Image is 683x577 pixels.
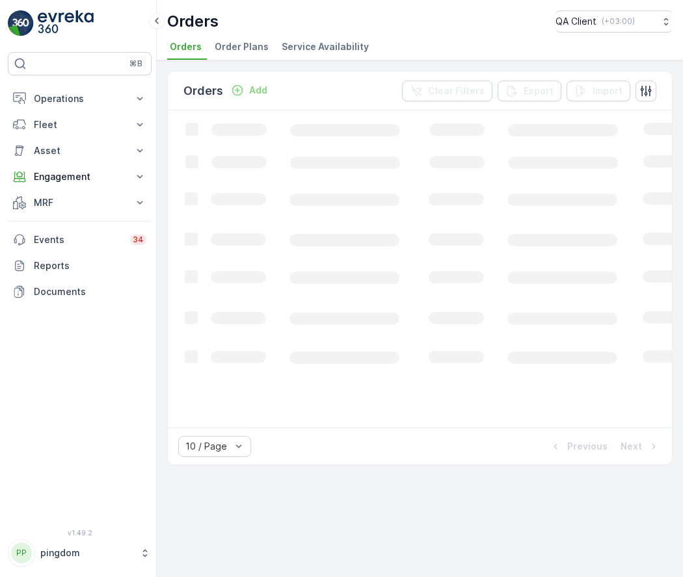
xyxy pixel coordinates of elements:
[556,15,596,28] p: QA Client
[402,81,492,101] button: Clear Filters
[8,10,34,36] img: logo
[621,440,642,453] p: Next
[593,84,623,97] p: Import
[34,285,146,298] p: Documents
[8,190,152,216] button: MRF
[567,81,630,101] button: Import
[428,84,485,97] p: Clear Filters
[226,83,273,98] button: Add
[170,40,202,53] span: Orders
[34,170,126,183] p: Engagement
[34,259,146,272] p: Reports
[619,439,662,454] button: Next
[8,253,152,279] a: Reports
[215,40,269,53] span: Order Plans
[282,40,369,53] span: Service Availability
[129,58,142,69] p: ⌘B
[8,112,152,138] button: Fleet
[8,138,152,164] button: Asset
[34,118,126,131] p: Fleet
[548,439,609,454] button: Previous
[498,81,561,101] button: Export
[34,92,126,105] p: Operations
[183,82,223,100] p: Orders
[8,164,152,190] button: Engagement
[567,440,608,453] p: Previous
[34,196,126,209] p: MRF
[34,233,122,246] p: Events
[8,279,152,305] a: Documents
[249,84,267,97] p: Add
[167,11,219,32] p: Orders
[556,10,673,32] button: QA Client(+03:00)
[524,84,554,97] p: Export
[8,227,152,253] a: Events34
[133,235,144,245] p: 34
[11,543,32,563] div: PP
[8,86,152,112] button: Operations
[602,16,635,27] p: ( +03:00 )
[34,144,126,157] p: Asset
[8,539,152,567] button: PPpingdom
[8,529,152,537] span: v 1.49.2
[40,546,133,559] p: pingdom
[38,10,94,36] img: logo_light-DOdMpM7g.png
